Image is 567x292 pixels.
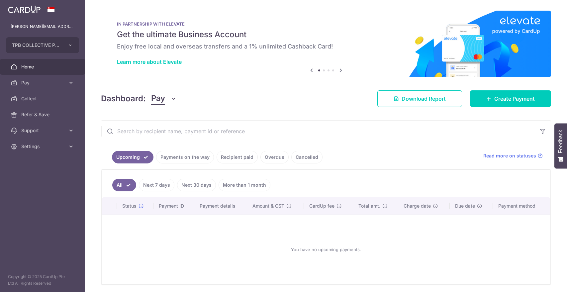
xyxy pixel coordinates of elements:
span: Read more on statuses [483,152,536,159]
button: Feedback - Show survey [554,123,567,168]
span: Support [21,127,65,134]
h5: Get the ultimate Business Account [117,29,535,40]
span: Collect [21,95,65,102]
div: You have no upcoming payments. [110,220,542,279]
span: TPB COLLECTIVE PTE. LTD. [12,42,61,49]
h6: Enjoy free local and overseas transfers and a 1% unlimited Cashback Card! [117,43,535,50]
span: Pay [21,79,65,86]
span: Create Payment [494,95,535,103]
span: Status [122,203,137,209]
th: Payment ID [153,197,194,215]
span: Total amt. [358,203,380,209]
th: Payment details [194,197,247,215]
h4: Dashboard: [101,93,146,105]
span: Charge date [404,203,431,209]
button: TPB COLLECTIVE PTE. LTD. [6,37,79,53]
span: Settings [21,143,65,150]
span: Amount & GST [252,203,284,209]
a: Next 30 days [177,179,216,191]
a: Overdue [260,151,289,163]
img: Renovation banner [101,11,551,77]
span: Due date [455,203,475,209]
input: Search by recipient name, payment id or reference [101,121,535,142]
span: Pay [151,92,165,105]
span: Refer & Save [21,111,65,118]
a: Payments on the way [156,151,214,163]
a: Cancelled [291,151,323,163]
img: CardUp [8,5,41,13]
a: Read more on statuses [483,152,543,159]
p: IN PARTNERSHIP WITH ELEVATE [117,21,535,27]
span: Feedback [558,130,564,153]
a: Download Report [377,90,462,107]
button: Pay [151,92,177,105]
th: Payment method [493,197,550,215]
a: All [112,179,136,191]
a: Next 7 days [139,179,174,191]
a: Create Payment [470,90,551,107]
a: More than 1 month [219,179,270,191]
a: Learn more about Elevate [117,58,182,65]
p: [PERSON_NAME][EMAIL_ADDRESS][DOMAIN_NAME] [11,23,74,30]
span: CardUp fee [309,203,334,209]
span: Home [21,63,65,70]
a: Recipient paid [217,151,258,163]
a: Upcoming [112,151,153,163]
span: Download Report [402,95,446,103]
